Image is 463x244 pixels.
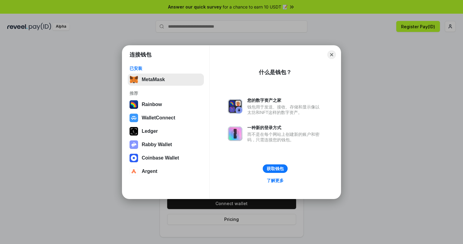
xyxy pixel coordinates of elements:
img: svg+xml,%3Csvg%20width%3D%2228%22%20height%3D%2228%22%20viewBox%3D%220%200%2028%2028%22%20fill%3D... [130,167,138,176]
img: svg+xml,%3Csvg%20width%3D%2228%22%20height%3D%2228%22%20viewBox%3D%220%200%2028%2028%22%20fill%3D... [130,154,138,162]
div: 您的数字资产之家 [247,98,323,103]
button: 获取钱包 [263,164,288,173]
img: svg+xml,%3Csvg%20width%3D%2228%22%20height%3D%2228%22%20viewBox%3D%220%200%2028%2028%22%20fill%3D... [130,114,138,122]
img: svg+xml,%3Csvg%20xmlns%3D%22http%3A%2F%2Fwww.w3.org%2F2000%2Fsvg%22%20fill%3D%22none%22%20viewBox... [130,140,138,149]
div: 什么是钱包？ [259,69,292,76]
a: 了解更多 [263,177,287,184]
div: Ledger [142,129,158,134]
div: Argent [142,169,157,174]
div: 获取钱包 [267,166,284,171]
div: 了解更多 [267,178,284,183]
button: Coinbase Wallet [128,152,204,164]
button: Ledger [128,125,204,137]
div: 已安装 [130,66,202,71]
img: svg+xml,%3Csvg%20width%3D%22120%22%20height%3D%22120%22%20viewBox%3D%220%200%20120%20120%22%20fil... [130,100,138,109]
button: Rainbow [128,98,204,111]
div: 推荐 [130,91,202,96]
h1: 连接钱包 [130,51,151,58]
div: MetaMask [142,77,165,82]
div: 一种新的登录方式 [247,125,323,130]
button: Argent [128,165,204,177]
img: svg+xml,%3Csvg%20xmlns%3D%22http%3A%2F%2Fwww.w3.org%2F2000%2Fsvg%22%20width%3D%2228%22%20height%3... [130,127,138,136]
button: Close [327,50,336,59]
img: svg+xml,%3Csvg%20xmlns%3D%22http%3A%2F%2Fwww.w3.org%2F2000%2Fsvg%22%20fill%3D%22none%22%20viewBox... [228,126,242,141]
div: WalletConnect [142,115,175,121]
button: MetaMask [128,74,204,86]
button: Rabby Wallet [128,139,204,151]
img: svg+xml,%3Csvg%20xmlns%3D%22http%3A%2F%2Fwww.w3.org%2F2000%2Fsvg%22%20fill%3D%22none%22%20viewBox... [228,99,242,114]
button: WalletConnect [128,112,204,124]
div: Rabby Wallet [142,142,172,147]
div: Coinbase Wallet [142,155,179,161]
div: Rainbow [142,102,162,107]
div: 钱包用于发送、接收、存储和显示像以太坊和NFT这样的数字资产。 [247,104,323,115]
div: 而不是在每个网站上创建新的账户和密码，只需连接您的钱包。 [247,132,323,143]
img: svg+xml,%3Csvg%20fill%3D%22none%22%20height%3D%2233%22%20viewBox%3D%220%200%2035%2033%22%20width%... [130,75,138,84]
